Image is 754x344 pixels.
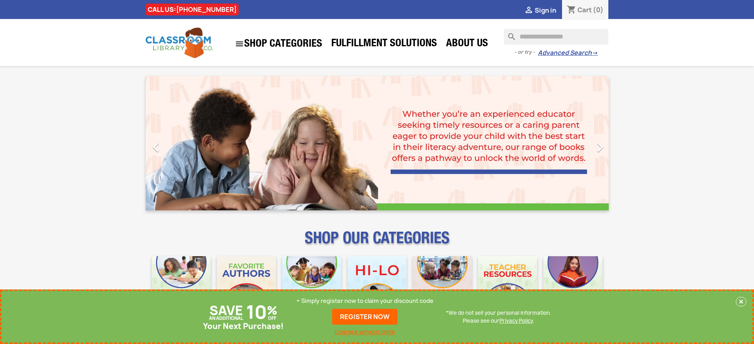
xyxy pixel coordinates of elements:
img: CLC_Favorite_Authors_Mobile.jpg [217,256,276,315]
a: Advanced Search→ [538,49,598,57]
img: CLC_Teacher_Resources_Mobile.jpg [478,256,537,315]
i: shopping_cart [567,6,576,15]
i:  [524,6,534,15]
i:  [146,137,166,157]
i:  [590,137,610,157]
a: [PHONE_NUMBER] [176,5,237,14]
a: Previous [146,76,215,210]
a: About Us [442,36,492,52]
i:  [235,39,244,49]
img: Classroom Library Company [146,28,213,58]
img: CLC_Phonics_And_Decodables_Mobile.jpg [282,256,341,315]
a: SHOP CATEGORIES [231,35,326,53]
span: Sign in [535,6,556,15]
span: - or try - [515,48,538,56]
p: SHOP OUR CATEGORIES [146,236,609,250]
a: Fulfillment Solutions [327,36,441,52]
div: CALL US: [146,4,239,15]
img: CLC_Dyslexia_Mobile.jpg [543,256,602,315]
a:  Sign in [524,6,556,15]
a: Next [539,76,609,210]
span: → [592,49,598,57]
img: CLC_Fiction_Nonfiction_Mobile.jpg [413,256,472,315]
input: Search [504,29,608,45]
span: Cart [577,6,592,14]
i: search [504,29,513,38]
img: CLC_HiLo_Mobile.jpg [348,256,406,315]
ul: Carousel container [146,76,609,210]
img: CLC_Bulk_Mobile.jpg [152,256,211,315]
span: (0) [593,6,604,14]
